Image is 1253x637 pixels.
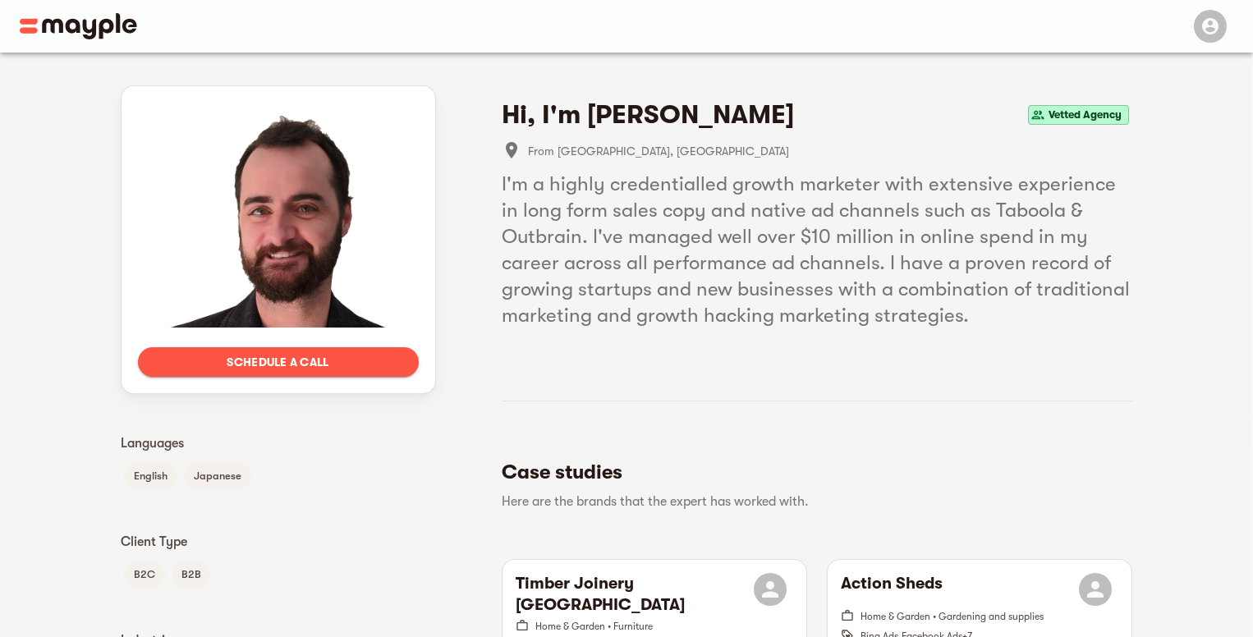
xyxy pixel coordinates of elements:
span: B2B [172,565,211,584]
h4: Hi, I'm [PERSON_NAME] [502,99,794,131]
h5: Case studies [502,459,1119,485]
p: Languages [121,433,436,453]
p: Client Type [121,532,436,552]
h5: I'm a highly credentialled growth marketer with extensive experience in long form sales copy and ... [502,171,1132,328]
span: Home & Garden • Gardening and supplies [861,611,1044,622]
span: Japanese [184,466,251,486]
span: From [GEOGRAPHIC_DATA], [GEOGRAPHIC_DATA] [528,141,1132,161]
button: Schedule a call [138,347,419,377]
span: B2C [124,565,165,584]
h6: Timber Joinery [GEOGRAPHIC_DATA] [516,573,754,616]
span: English [124,466,177,486]
h6: Action Sheds [841,573,943,606]
p: Here are the brands that the expert has worked with. [502,492,1119,511]
span: Vetted Agency [1042,105,1128,125]
span: Schedule a call [151,352,406,372]
span: Menu [1184,18,1233,31]
span: Home & Garden • Furniture [535,621,653,632]
img: Main logo [20,13,137,39]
